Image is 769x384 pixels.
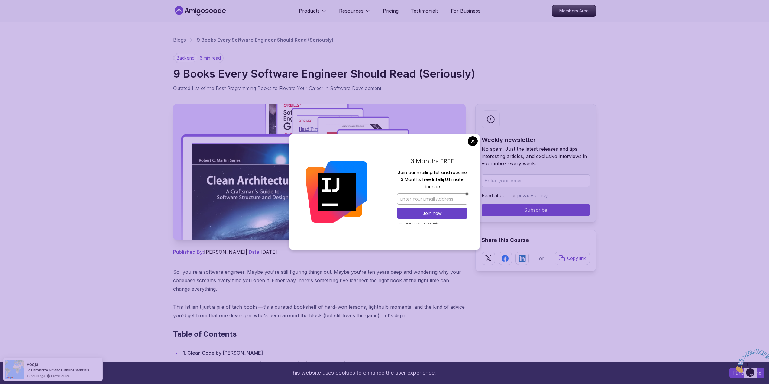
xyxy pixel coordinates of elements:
[339,7,371,19] button: Resources
[482,145,590,167] p: No spam. Just the latest releases and tips, interesting articles, and exclusive interviews in you...
[732,346,769,375] iframe: chat widget
[555,252,590,265] button: Copy link
[451,7,480,15] a: For Business
[200,55,221,61] p: 6 min read
[51,373,70,378] a: ProveSource
[31,368,89,372] a: Enroled to Git and Github Essentials
[173,104,466,240] img: 9 Books Every Software Engineer Should Read (Seriously) thumbnail
[539,255,544,262] p: or
[482,204,590,216] button: Subscribe
[173,268,466,293] p: So, you're a software engineer. Maybe you're still figuring things out. Maybe you're ten years de...
[2,2,5,8] span: 1
[173,68,596,80] h1: 9 Books Every Software Engineer Should Read (Seriously)
[5,366,720,379] div: This website uses cookies to enhance the user experience.
[173,329,466,339] h2: Table of Contents
[27,373,45,378] span: 17 hours ago
[183,361,346,367] a: 2. The Pragmatic Programmer by [PERSON_NAME] & [PERSON_NAME]
[249,249,260,255] span: Date:
[27,362,38,367] span: Pooja
[299,7,327,19] button: Products
[299,7,320,15] p: Products
[197,36,334,44] p: 9 Books Every Software Engineer Should Read (Seriously)
[482,174,590,187] input: Enter your email
[173,248,466,256] p: [PERSON_NAME] | [DATE]
[482,136,590,144] h2: Weekly newsletter
[552,5,596,17] a: Members Area
[729,368,764,378] button: Accept cookies
[517,192,548,198] a: privacy policy
[173,36,186,44] a: Blogs
[482,236,590,244] h2: Share this Course
[173,85,444,92] p: Curated List of the Best Programming Books to Elevate Your Career in Software Development
[482,192,590,199] p: Read about our .
[173,303,466,320] p: This list isn't just a pile of tech books—it's a curated bookshelf of hard-won lessons, lightbulb...
[2,2,40,26] img: Chat attention grabber
[173,249,204,255] span: Published By:
[27,367,31,372] span: ->
[5,360,24,379] img: provesource social proof notification image
[174,54,197,62] p: backend
[411,7,439,15] a: Testimonials
[552,5,596,16] p: Members Area
[567,255,586,261] p: Copy link
[183,350,263,356] a: 1. Clean Code by [PERSON_NAME]
[383,7,399,15] a: Pricing
[339,7,363,15] p: Resources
